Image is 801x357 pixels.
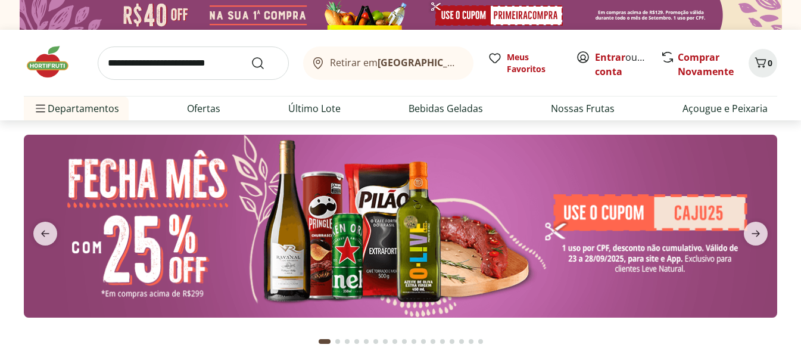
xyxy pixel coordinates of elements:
button: Go to page 16 from fs-carousel [466,327,476,356]
button: Go to page 11 from fs-carousel [419,327,428,356]
a: Entrar [595,51,625,64]
button: Menu [33,94,48,123]
button: Carrinho [749,49,777,77]
a: Nossas Frutas [551,101,615,116]
a: Criar conta [595,51,660,78]
button: Go to page 2 from fs-carousel [333,327,342,356]
button: Go to page 13 from fs-carousel [438,327,447,356]
button: Go to page 15 from fs-carousel [457,327,466,356]
button: Submit Search [251,56,279,70]
img: banana [24,135,777,317]
button: previous [24,222,67,246]
button: Go to page 3 from fs-carousel [342,327,352,356]
a: Bebidas Geladas [409,101,483,116]
button: next [734,222,777,246]
button: Go to page 9 from fs-carousel [400,327,409,356]
button: Go to page 6 from fs-carousel [371,327,381,356]
a: Meus Favoritos [488,51,562,75]
button: Go to page 12 from fs-carousel [428,327,438,356]
a: Açougue e Peixaria [682,101,768,116]
button: Go to page 7 from fs-carousel [381,327,390,356]
button: Go to page 14 from fs-carousel [447,327,457,356]
b: [GEOGRAPHIC_DATA]/[GEOGRAPHIC_DATA] [378,56,578,69]
button: Retirar em[GEOGRAPHIC_DATA]/[GEOGRAPHIC_DATA] [303,46,473,80]
input: search [98,46,289,80]
button: Current page from fs-carousel [316,327,333,356]
button: Go to page 17 from fs-carousel [476,327,485,356]
button: Go to page 4 from fs-carousel [352,327,361,356]
a: Comprar Novamente [678,51,734,78]
img: Hortifruti [24,44,83,80]
span: 0 [768,57,772,69]
a: Ofertas [187,101,220,116]
span: Departamentos [33,94,119,123]
span: ou [595,50,648,79]
a: Último Lote [288,101,341,116]
button: Go to page 5 from fs-carousel [361,327,371,356]
span: Meus Favoritos [507,51,562,75]
button: Go to page 10 from fs-carousel [409,327,419,356]
button: Go to page 8 from fs-carousel [390,327,400,356]
span: Retirar em [330,57,462,68]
